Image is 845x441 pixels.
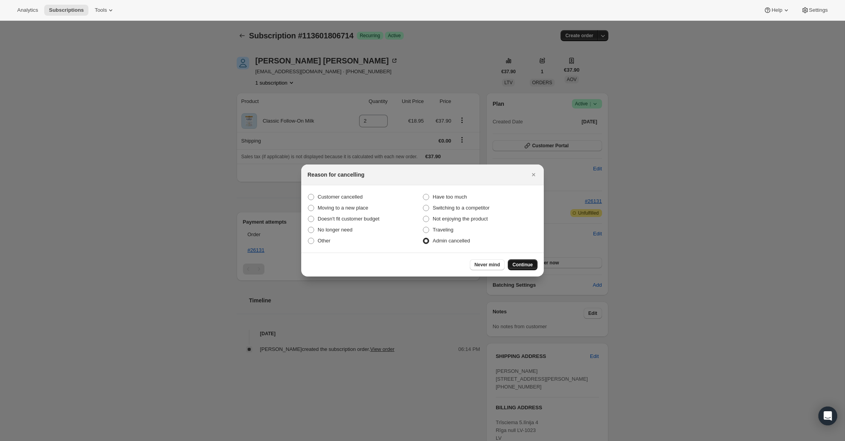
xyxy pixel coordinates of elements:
[318,205,368,211] span: Moving to a new place
[512,262,533,268] span: Continue
[759,5,795,16] button: Help
[508,259,538,270] button: Continue
[318,238,331,244] span: Other
[318,216,379,222] span: Doesn't fit customer budget
[433,194,467,200] span: Have too much
[796,5,832,16] button: Settings
[307,171,364,179] h2: Reason for cancelling
[475,262,500,268] span: Never mind
[318,227,352,233] span: No longer need
[44,5,88,16] button: Subscriptions
[771,7,782,13] span: Help
[528,169,539,180] button: Close
[433,205,489,211] span: Switching to a competitor
[470,259,505,270] button: Never mind
[818,407,837,425] div: Open Intercom Messenger
[95,7,107,13] span: Tools
[49,7,84,13] span: Subscriptions
[13,5,43,16] button: Analytics
[433,227,453,233] span: Traveling
[433,216,488,222] span: Not enjoying the product
[318,194,363,200] span: Customer cancelled
[809,7,828,13] span: Settings
[433,238,470,244] span: Admin cancelled
[17,7,38,13] span: Analytics
[90,5,119,16] button: Tools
